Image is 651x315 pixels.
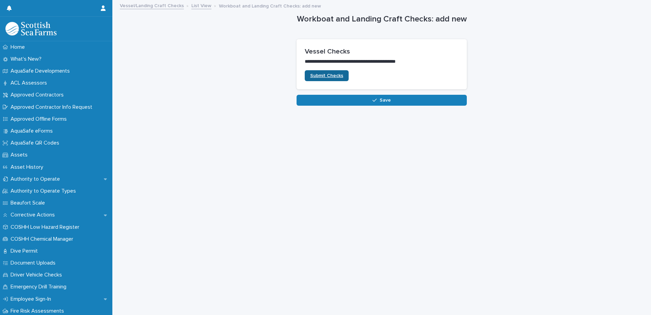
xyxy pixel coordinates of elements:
p: Employee Sign-In [8,296,57,302]
span: Submit Checks [310,73,343,78]
p: AquaSafe eForms [8,128,58,134]
p: Assets [8,152,33,158]
p: Home [8,44,30,50]
p: Asset History [8,164,49,170]
h1: Workboat and Landing Craft Checks: add new [297,14,467,24]
p: Driver Vehicle Checks [8,272,67,278]
p: AquaSafe QR Codes [8,140,65,146]
p: AquaSafe Developments [8,68,75,74]
p: Document Uploads [8,260,61,266]
a: Vessel/Landing Craft Checks [120,1,184,9]
p: COSHH Low Hazard Register [8,224,85,230]
img: bPIBxiqnSb2ggTQWdOVV [5,22,57,35]
span: Save [380,98,391,103]
a: Submit Checks [305,70,349,81]
p: Beaufort Scale [8,200,50,206]
p: Approved Offline Forms [8,116,72,122]
button: Save [297,95,467,106]
h2: Vessel Checks [305,47,459,56]
p: Workboat and Landing Craft Checks: add new [219,2,321,9]
p: Dive Permit [8,248,43,254]
p: Authority to Operate [8,176,65,182]
p: Authority to Operate Types [8,188,81,194]
p: Approved Contractor Info Request [8,104,98,110]
p: Emergency Drill Training [8,284,72,290]
p: Corrective Actions [8,212,60,218]
p: Fire Risk Assessments [8,308,69,314]
p: COSHH Chemical Manager [8,236,79,242]
p: ACL Assessors [8,80,52,86]
p: What's New? [8,56,47,62]
a: List View [191,1,211,9]
p: Approved Contractors [8,92,69,98]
